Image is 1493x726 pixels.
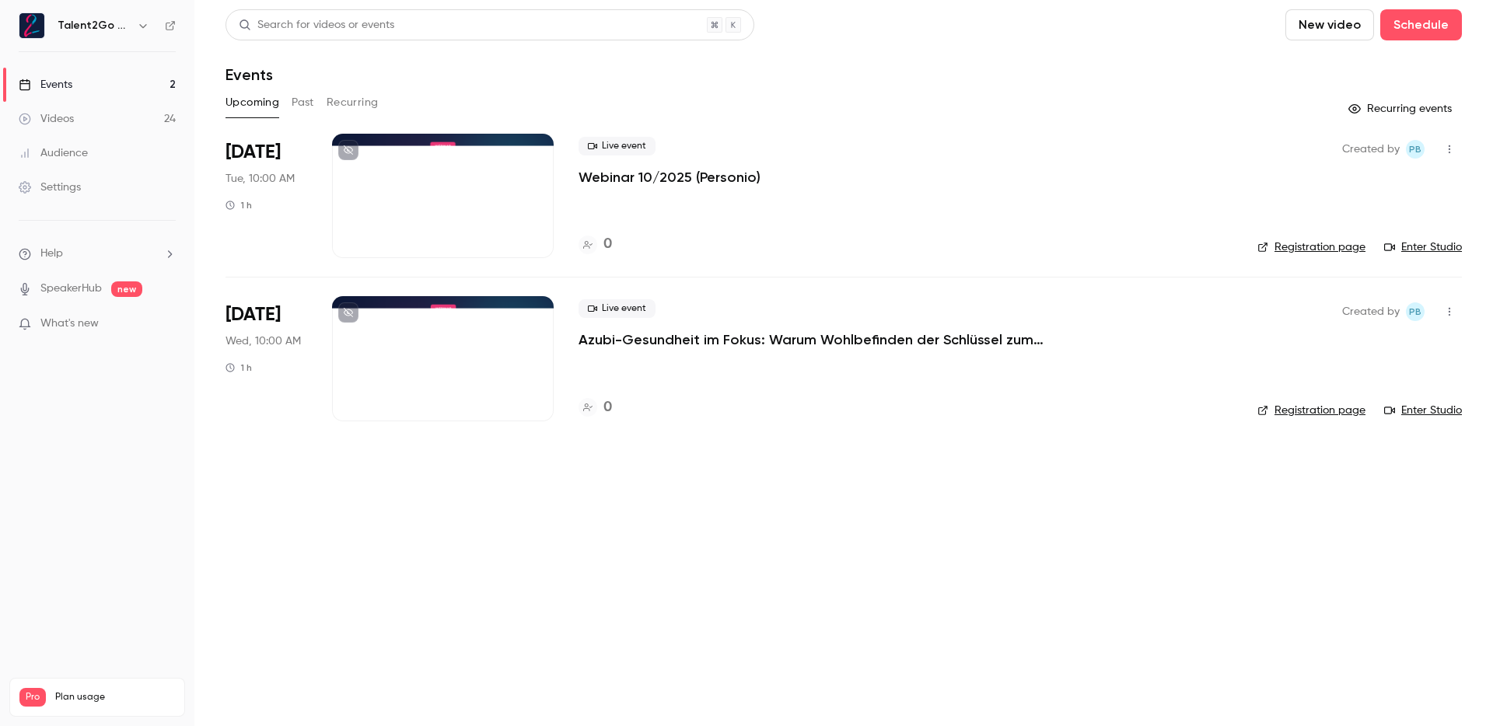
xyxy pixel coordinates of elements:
[327,90,379,115] button: Recurring
[579,137,656,155] span: Live event
[579,168,760,187] a: Webinar 10/2025 (Personio)
[579,234,612,255] a: 0
[19,13,44,38] img: Talent2Go GmbH
[19,111,74,127] div: Videos
[603,234,612,255] h4: 0
[1406,302,1425,321] span: Pascal Blot
[1257,403,1365,418] a: Registration page
[1342,302,1400,321] span: Created by
[55,691,175,703] span: Plan usage
[58,18,131,33] h6: Talent2Go GmbH
[1409,140,1421,159] span: PB
[19,77,72,92] div: Events
[226,65,273,84] h1: Events
[1257,239,1365,255] a: Registration page
[40,281,102,297] a: SpeakerHub
[1342,140,1400,159] span: Created by
[19,688,46,707] span: Pro
[1380,9,1462,40] button: Schedule
[1384,239,1462,255] a: Enter Studio
[579,330,1045,349] a: Azubi-Gesundheit im Fokus: Warum Wohlbefinden der Schlüssel zum Ausbildungserfolg ist 💚
[1285,9,1374,40] button: New video
[226,333,301,349] span: Wed, 10:00 AM
[226,140,281,165] span: [DATE]
[226,199,252,211] div: 1 h
[19,180,81,195] div: Settings
[1409,302,1421,321] span: PB
[239,17,394,33] div: Search for videos or events
[292,90,314,115] button: Past
[226,171,295,187] span: Tue, 10:00 AM
[226,90,279,115] button: Upcoming
[226,361,252,374] div: 1 h
[579,397,612,418] a: 0
[40,246,63,262] span: Help
[111,281,142,297] span: new
[226,134,307,258] div: Oct 14 Tue, 10:00 AM (Europe/Berlin)
[1341,96,1462,121] button: Recurring events
[1384,403,1462,418] a: Enter Studio
[19,145,88,161] div: Audience
[40,316,99,332] span: What's new
[226,296,307,421] div: Nov 12 Wed, 10:00 AM (Europe/Berlin)
[226,302,281,327] span: [DATE]
[1406,140,1425,159] span: Pascal Blot
[603,397,612,418] h4: 0
[19,246,176,262] li: help-dropdown-opener
[579,299,656,318] span: Live event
